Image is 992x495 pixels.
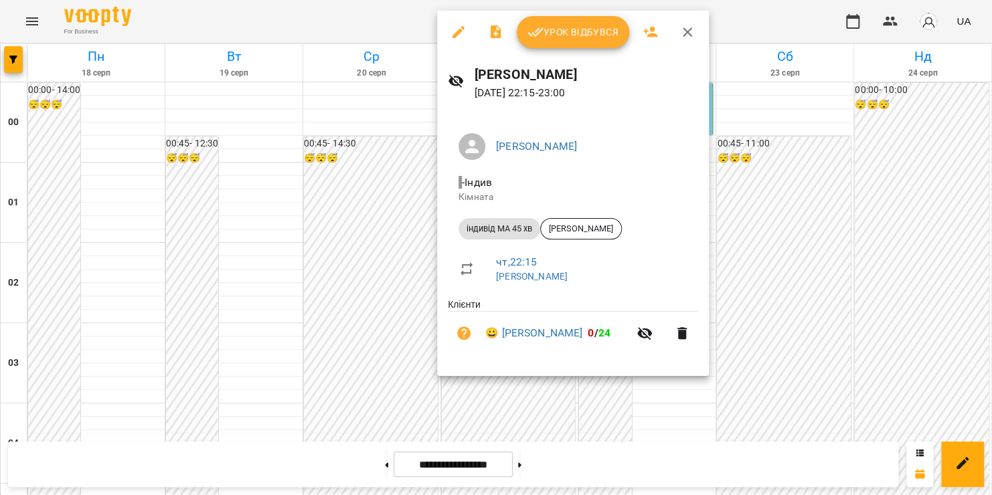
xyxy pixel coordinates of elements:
[459,191,687,204] p: Кімната
[540,218,622,239] div: [PERSON_NAME]
[496,140,577,153] a: [PERSON_NAME]
[541,223,621,235] span: [PERSON_NAME]
[485,325,582,341] a: 😀 [PERSON_NAME]
[527,24,618,40] span: Урок відбувся
[459,176,495,189] span: - Індив
[448,317,480,349] button: Візит ще не сплачено. Додати оплату?
[588,326,594,339] span: 0
[475,85,698,101] p: [DATE] 22:15 - 23:00
[459,223,540,235] span: індивід МА 45 хв
[496,256,537,268] a: чт , 22:15
[588,326,610,339] b: /
[598,326,610,339] span: 24
[475,64,698,85] h6: [PERSON_NAME]
[448,298,698,360] ul: Клієнти
[517,16,629,48] button: Урок відбувся
[496,271,568,282] a: [PERSON_NAME]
